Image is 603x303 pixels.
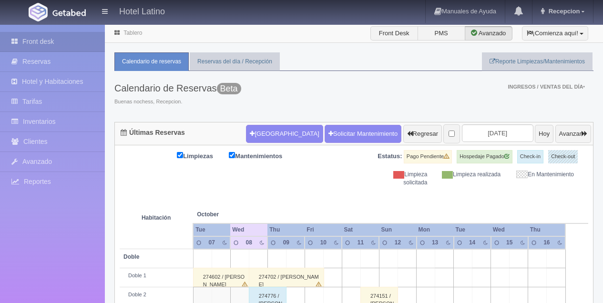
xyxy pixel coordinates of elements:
button: [GEOGRAPHIC_DATA] [246,125,323,143]
div: 10 [318,239,329,247]
div: Limpieza solicitada [361,171,435,187]
th: Thu [267,223,305,236]
strong: Habitación [142,214,171,221]
th: Wed [491,223,528,236]
th: Wed [230,223,267,236]
div: 16 [541,239,552,247]
label: Check-out [548,150,578,163]
span: Beta [217,83,241,94]
div: 14 [467,239,478,247]
div: En Mantenimiento [508,171,581,179]
input: Limpiezas [177,152,183,158]
div: 15 [504,239,515,247]
div: Doble 1 [123,272,189,280]
a: Reporte Limpiezas/Mantenimientos [482,52,593,71]
b: Doble [123,253,139,260]
a: Tablero [123,30,142,36]
a: Reservas del día / Recepción [190,52,280,71]
h4: Hotel Latino [119,5,165,17]
div: 13 [429,239,440,247]
label: Hospedaje Pagado [457,150,512,163]
th: Mon [417,223,454,236]
label: Limpiezas [177,150,227,161]
h4: Últimas Reservas [121,129,185,136]
th: Tue [193,223,230,236]
label: Estatus: [378,152,402,161]
button: ¡Comienza aquí! [522,26,588,40]
span: Ingresos / Ventas del día [508,84,585,90]
label: Avanzado [465,26,512,40]
span: Recepcion [546,8,580,15]
a: Calendario de reservas [114,52,189,71]
label: PMS [418,26,465,40]
th: Fri [305,223,342,236]
label: Pago Pendiente [404,150,452,163]
label: Front Desk [370,26,418,40]
th: Tue [454,223,491,236]
div: 12 [392,239,403,247]
div: Doble 2 [123,291,189,299]
div: 08 [244,239,255,247]
button: Hoy [535,125,553,143]
div: 11 [355,239,366,247]
label: Mantenimientos [229,150,296,161]
img: Getabed [52,9,86,16]
input: Mantenimientos [229,152,235,158]
th: Thu [528,223,565,236]
a: Solicitar Mantenimiento [325,125,401,143]
div: 274602 / [PERSON_NAME] [193,268,250,287]
button: Regresar [403,125,442,143]
div: Limpieza realizada [434,171,508,179]
div: 274702 / [PERSON_NAME] [249,268,325,287]
button: Avanzar [555,125,591,143]
div: 09 [281,239,292,247]
span: October [197,211,264,219]
th: Sun [379,223,416,236]
th: Sat [342,223,379,236]
h3: Calendario de Reservas [114,83,241,93]
div: 07 [206,239,217,247]
span: Buenas nochess, Recepcion. [114,98,241,106]
img: Getabed [29,3,48,21]
label: Check-in [517,150,543,163]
